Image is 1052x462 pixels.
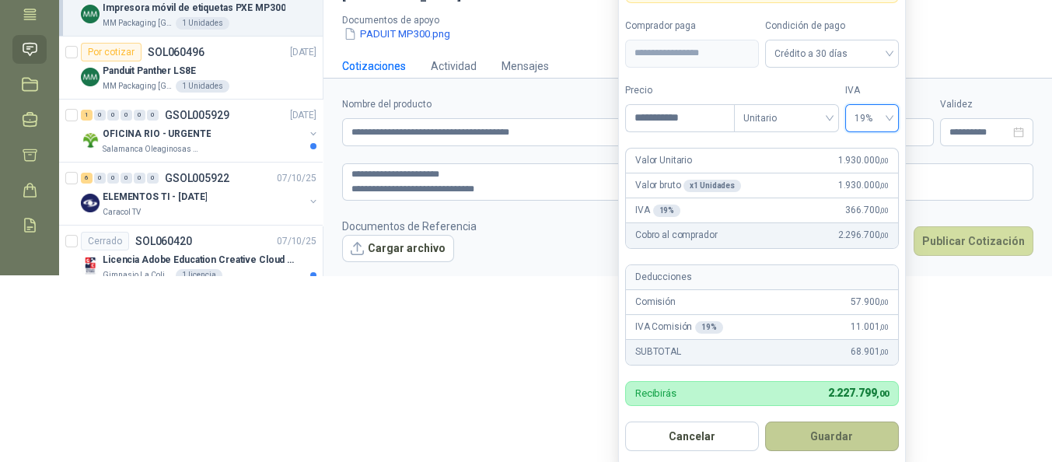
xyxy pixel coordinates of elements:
[342,218,477,235] p: Documentos de Referencia
[342,15,1046,26] p: Documentos de apoyo
[134,110,145,121] div: 0
[81,232,129,250] div: Cerrado
[838,153,889,168] span: 1.930.000
[135,236,192,247] p: SOL060420
[635,270,691,285] p: Deducciones
[277,171,316,186] p: 07/10/25
[635,203,680,218] p: IVA
[165,110,229,121] p: GSOL005929
[838,178,889,193] span: 1.930.000
[774,42,889,65] span: Crédito a 30 días
[625,19,759,33] label: Comprador paga
[176,17,229,30] div: 1 Unidades
[828,387,889,399] span: 2.227.799
[879,181,889,190] span: ,00
[845,203,889,218] span: 366.700
[851,320,889,334] span: 11.001
[81,5,100,23] img: Company Logo
[431,58,477,75] div: Actividad
[695,321,723,334] div: 19 %
[635,178,741,193] p: Valor bruto
[176,269,222,282] div: 1 licencia
[103,17,173,30] p: MM Packaging [GEOGRAPHIC_DATA]
[342,26,452,42] button: PADUIT MP300.png
[59,37,323,100] a: Por cotizarSOL060496[DATE] Company LogoPanduit Panther LS8EMM Packaging [GEOGRAPHIC_DATA]1 Unidades
[940,97,1033,112] label: Validez
[765,422,899,451] button: Guardar
[81,131,100,149] img: Company Logo
[103,127,211,142] p: OFICINA RIO - URGENTE
[121,110,132,121] div: 0
[176,80,229,93] div: 1 Unidades
[635,320,723,334] p: IVA Comisión
[103,143,201,156] p: Salamanca Oleaginosas SAS
[635,388,676,398] p: Recibirás
[879,323,889,331] span: ,00
[148,47,204,58] p: SOL060496
[103,253,296,268] p: Licencia Adobe Education Creative Cloud for enterprise license lab and classroom
[635,295,676,310] p: Comisión
[625,422,759,451] button: Cancelar
[879,298,889,306] span: ,00
[342,235,454,263] button: Cargar archivo
[290,45,316,60] p: [DATE]
[121,173,132,184] div: 0
[134,173,145,184] div: 0
[290,108,316,123] p: [DATE]
[103,80,173,93] p: MM Packaging [GEOGRAPHIC_DATA]
[94,110,106,121] div: 0
[635,345,681,359] p: SUBTOTAL
[165,173,229,184] p: GSOL005922
[502,58,549,75] div: Mensajes
[103,190,207,205] p: ELEMENTOS TI - [DATE]
[625,83,734,98] label: Precio
[879,231,889,240] span: ,00
[851,295,889,310] span: 57.900
[743,107,830,130] span: Unitario
[855,107,889,130] span: 19%
[879,156,889,165] span: ,00
[876,389,889,399] span: ,00
[342,97,717,112] label: Nombre del producto
[147,110,159,121] div: 0
[103,1,285,16] p: Impresora móvil de etiquetas PXE MP300
[879,206,889,215] span: ,00
[845,83,899,98] label: IVA
[81,194,100,212] img: Company Logo
[635,153,692,168] p: Valor Unitario
[342,58,406,75] div: Cotizaciones
[103,269,173,282] p: Gimnasio La Colina
[81,106,320,156] a: 1 0 0 0 0 0 GSOL005929[DATE] Company LogoOFICINA RIO - URGENTESalamanca Oleaginosas SAS
[107,110,119,121] div: 0
[81,43,142,61] div: Por cotizar
[879,348,889,356] span: ,00
[103,64,196,79] p: Panduit Panther LS8E
[81,169,320,219] a: 6 0 0 0 0 0 GSOL00592207/10/25 Company LogoELEMENTOS TI - [DATE]Caracol TV
[94,173,106,184] div: 0
[81,257,100,275] img: Company Logo
[147,173,159,184] div: 0
[851,345,889,359] span: 68.901
[838,228,889,243] span: 2.296.700
[683,180,741,192] div: x 1 Unidades
[81,110,93,121] div: 1
[81,173,93,184] div: 6
[103,206,141,219] p: Caracol TV
[277,234,316,249] p: 07/10/25
[59,226,323,289] a: CerradoSOL06042007/10/25 Company LogoLicencia Adobe Education Creative Cloud for enterprise licen...
[914,226,1033,256] button: Publicar Cotización
[653,205,681,217] div: 19 %
[635,228,717,243] p: Cobro al comprador
[107,173,119,184] div: 0
[81,68,100,86] img: Company Logo
[765,19,899,33] label: Condición de pago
